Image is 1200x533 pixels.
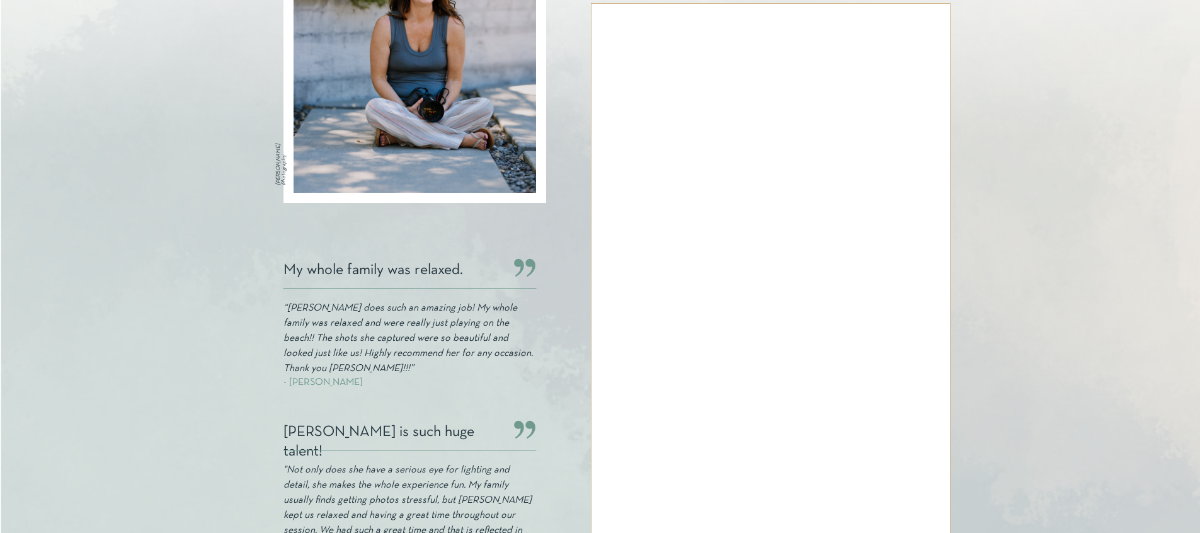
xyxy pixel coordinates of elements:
[283,304,533,373] i: “[PERSON_NAME] does such an amazing job! My whole family was relaxed and were really just playing...
[283,261,501,286] p: My whole family was relaxed.
[283,423,501,448] p: [PERSON_NAME] is such huge talent!
[276,144,287,185] i: [PERSON_NAME] Photography
[283,374,525,389] p: - [PERSON_NAME]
